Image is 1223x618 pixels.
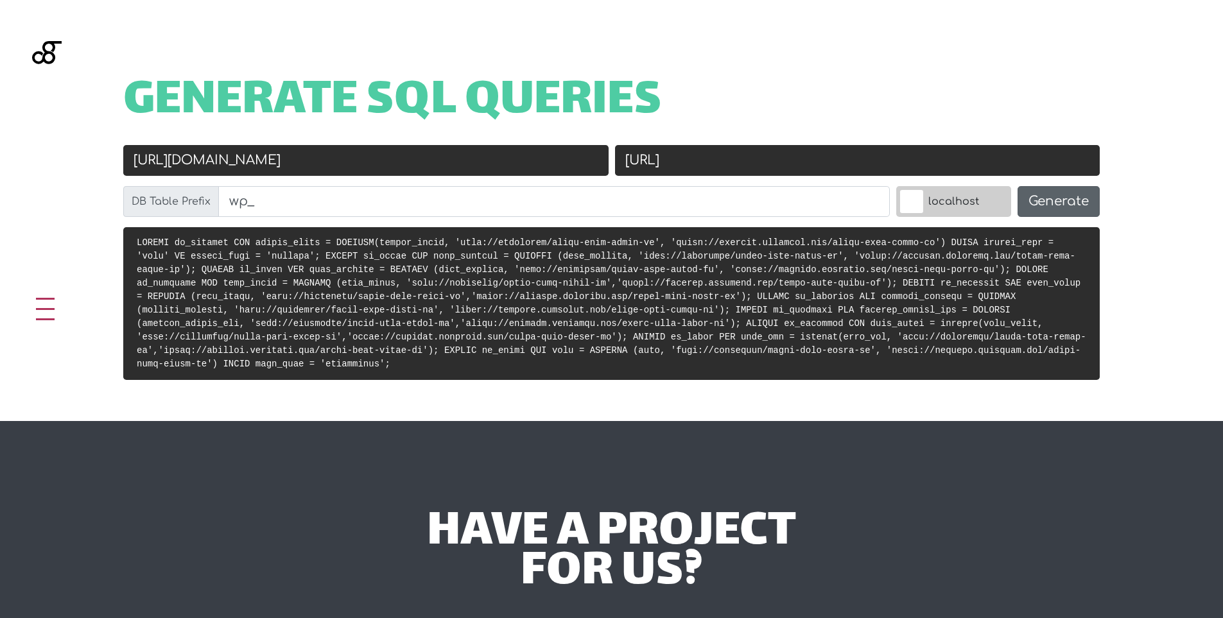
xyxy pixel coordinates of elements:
[137,237,1086,369] code: LOREMI do_sitamet CON adipis_elits = DOEIUSM(tempor_incid, 'utla://etdolorem/aliqu-enim-admin-ve'...
[123,82,662,122] span: Generate SQL Queries
[615,145,1100,176] input: New URL
[218,186,890,217] input: wp_
[231,513,992,594] div: have a project for us?
[32,41,62,137] img: Blackgate
[123,145,609,176] input: Old URL
[1018,186,1100,217] button: Generate
[896,186,1011,217] label: localhost
[123,186,219,217] label: DB Table Prefix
